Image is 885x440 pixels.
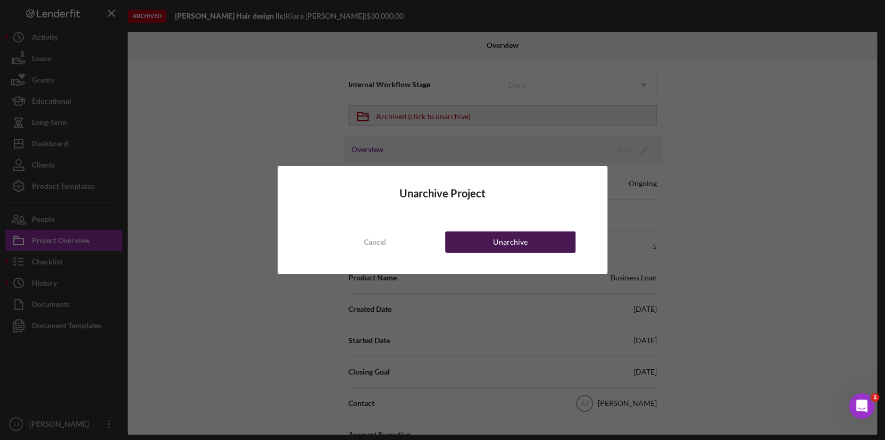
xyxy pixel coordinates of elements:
h4: Unarchive Project [310,187,575,200]
button: Cancel [310,231,440,253]
div: Unarchive [493,231,527,253]
iframe: Intercom live chat [849,393,874,419]
div: Cancel [364,231,386,253]
button: Unarchive [445,231,575,253]
span: 1 [871,393,879,402]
